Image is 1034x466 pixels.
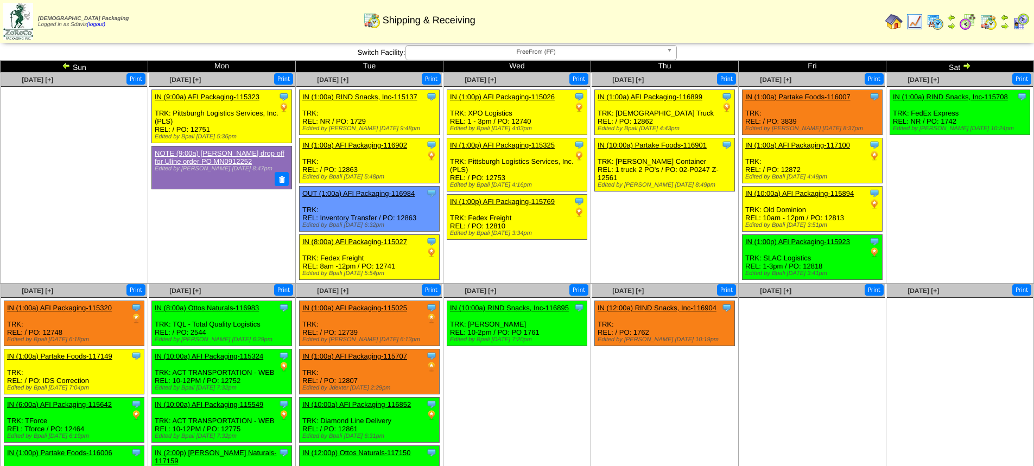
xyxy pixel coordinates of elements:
img: calendarprod.gif [927,13,944,30]
div: Edited by Bpali [DATE] 7:32pm [155,433,291,439]
div: Edited by Bpali [DATE] 7:04pm [7,385,144,391]
img: Tooltip [278,302,289,313]
div: Edited by Bpali [DATE] 3:41pm [745,270,882,277]
img: PO [574,150,585,161]
button: Print [1012,284,1031,296]
a: IN (10:00a) Partake Foods-116901 [598,141,707,149]
img: zoroco-logo-small.webp [3,3,33,40]
div: Edited by [PERSON_NAME] [DATE] 8:47pm [155,165,286,172]
a: IN (2:00p) [PERSON_NAME] Naturals-117159 [155,449,277,465]
span: [DEMOGRAPHIC_DATA] Packaging [38,16,129,22]
img: calendarinout.gif [363,11,380,29]
span: [DATE] [+] [465,287,496,295]
img: Tooltip [426,302,437,313]
div: TRK: Pittsburgh Logistics Services, Inc. (PLS) REL: / PO: 12753 [447,138,587,191]
img: arrowright.gif [962,61,971,70]
a: IN (1:00p) AFI Packaging-115325 [450,141,555,149]
div: TRK: REL: / PO: 12739 [300,301,440,346]
td: Thu [591,61,739,73]
img: Tooltip [574,196,585,207]
button: Print [422,73,441,85]
img: home.gif [885,13,903,30]
a: [DATE] [+] [612,287,644,295]
img: Tooltip [721,139,732,150]
span: [DATE] [+] [760,76,791,84]
a: [DATE] [+] [465,76,496,84]
img: Tooltip [426,236,437,247]
button: Print [865,284,884,296]
a: IN (12:00a) RIND Snacks, Inc-116904 [598,304,716,312]
img: Tooltip [869,188,880,199]
img: Tooltip [721,91,732,102]
a: IN (1:00a) RIND Snacks, Inc-115137 [302,93,417,101]
img: Tooltip [278,399,289,410]
a: IN (1:00a) AFI Packaging-115025 [302,304,407,312]
div: TRK: [PERSON_NAME] Container REL: 1 truck 2 PO's / PO: 02-P0247 Z-12561 [595,138,735,191]
div: Edited by [PERSON_NAME] [DATE] 6:29pm [155,336,291,343]
div: TRK: ACT TRANSPORTATION - WEB REL: 10-12PM / PO: 12752 [152,349,292,394]
a: [DATE] [+] [169,287,201,295]
a: NOTE (9:00a) [PERSON_NAME] drop off for Uline order PO MN0912252 [155,149,284,165]
a: IN (8:00a) Ottos Naturals-116983 [155,304,259,312]
img: Tooltip [869,139,880,150]
div: Edited by [PERSON_NAME] [DATE] 8:49pm [598,182,734,188]
div: Edited by Jdexter [DATE] 2:29pm [302,385,439,391]
img: PO [278,102,289,113]
div: Edited by [PERSON_NAME] [DATE] 8:37pm [745,125,882,132]
a: IN (1:00p) AFI Packaging-115923 [745,238,850,246]
img: PO [426,247,437,258]
div: TRK: ACT TRANSPORTATION - WEB REL: 10-12PM / PO: 12775 [152,398,292,443]
button: Print [422,284,441,296]
img: Tooltip [574,91,585,102]
button: Print [126,284,145,296]
a: [DATE] [+] [22,76,53,84]
button: Print [569,73,588,85]
img: arrowright.gif [947,22,956,30]
img: Tooltip [131,447,142,458]
a: IN (6:00a) AFI Packaging-115642 [7,400,112,408]
span: [DATE] [+] [22,287,53,295]
td: Mon [148,61,296,73]
img: Tooltip [426,350,437,361]
a: IN (1:00a) Partake Foods-116007 [745,93,851,101]
img: PO [574,102,585,113]
img: PO [869,150,880,161]
a: [DATE] [+] [908,76,939,84]
img: Tooltip [278,350,289,361]
button: Print [274,73,293,85]
div: TRK: Diamond Line Delivery REL: / PO: 12861 [300,398,440,443]
img: Tooltip [131,350,142,361]
span: [DATE] [+] [908,287,939,295]
div: Edited by [PERSON_NAME] [DATE] 6:13pm [302,336,439,343]
div: TRK: REL: / PO: 3839 [743,90,883,135]
div: TRK: SLAC Logistics REL: 1-3pm / PO: 12818 [743,235,883,280]
img: Tooltip [869,236,880,247]
span: [DATE] [+] [317,76,348,84]
div: Edited by Bpali [DATE] 5:36pm [155,133,291,140]
a: IN (10:00a) AFI Packaging-115324 [155,352,263,360]
div: Edited by [PERSON_NAME] [DATE] 9:48pm [302,125,439,132]
div: TRK: Fedex Freight REL: / PO: 12810 [447,195,587,240]
img: calendarblend.gif [959,13,976,30]
img: Tooltip [426,399,437,410]
img: arrowleft.gif [1000,13,1009,22]
img: PO [426,410,437,420]
a: IN (1:00p) AFI Packaging-115026 [450,93,555,101]
div: Edited by Bpali [DATE] 4:49pm [745,174,882,180]
a: IN (1:00a) RIND Snacks, Inc-115708 [893,93,1008,101]
div: Edited by Bpali [DATE] 5:54pm [302,270,439,277]
img: line_graph.gif [906,13,923,30]
img: Tooltip [426,188,437,199]
img: Tooltip [426,91,437,102]
img: calendarinout.gif [980,13,997,30]
img: Tooltip [278,91,289,102]
img: Tooltip [869,91,880,102]
img: Tooltip [131,302,142,313]
div: Edited by [PERSON_NAME] [DATE] 10:19pm [598,336,734,343]
button: Print [717,284,736,296]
